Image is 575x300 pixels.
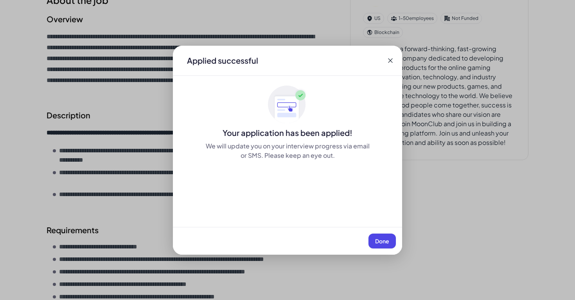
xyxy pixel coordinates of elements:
[375,237,389,245] span: Done
[173,127,402,138] div: Your application has been applied!
[268,85,307,124] img: ApplyedMaskGroup3.svg
[204,141,371,160] div: We will update you on your interview progress via email or SMS. Please keep an eye out.
[187,55,258,66] div: Applied successful
[368,234,396,248] button: Done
